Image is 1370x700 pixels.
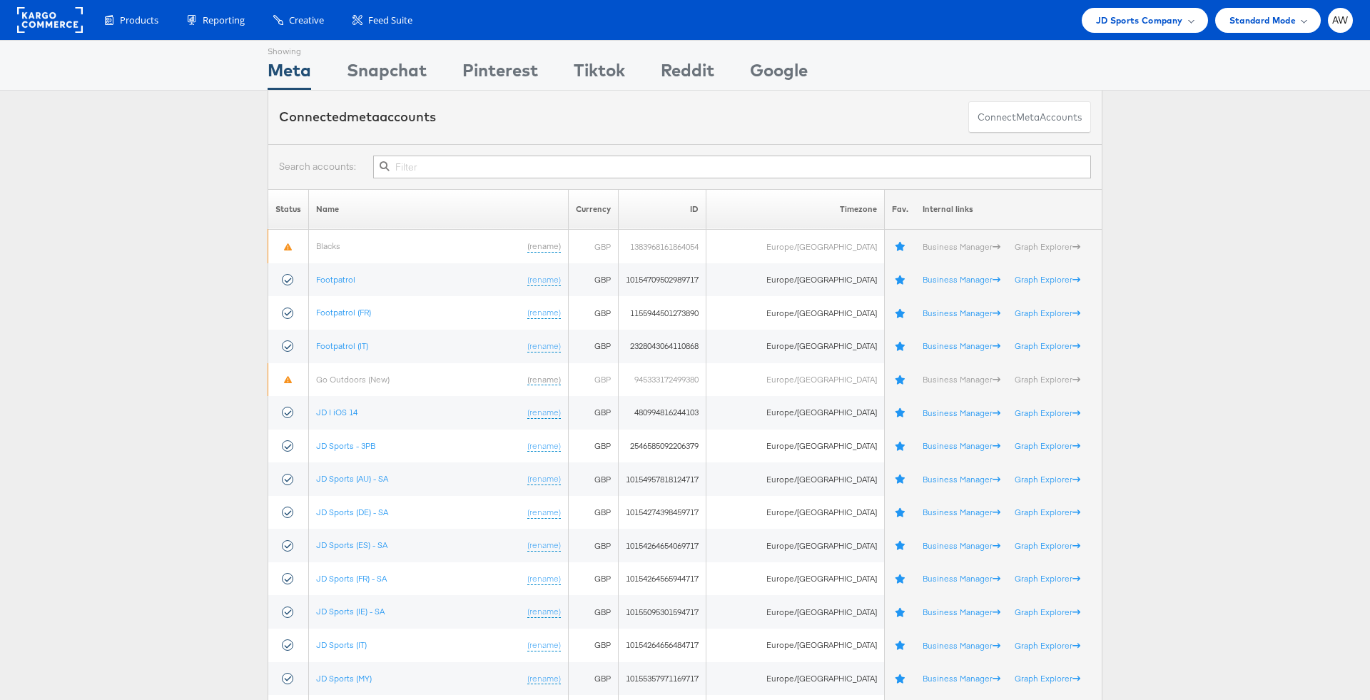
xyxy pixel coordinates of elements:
[316,539,387,550] a: JD Sports (ES) - SA
[619,363,706,397] td: 945333172499380
[1015,407,1080,417] a: Graph Explorer
[619,462,706,496] td: 10154957818124717
[923,241,1000,252] a: Business Manager
[706,430,884,463] td: Europe/[GEOGRAPHIC_DATA]
[316,473,388,484] a: JD Sports (AU) - SA
[527,507,561,519] a: (rename)
[569,330,619,363] td: GBP
[527,373,561,385] a: (rename)
[1015,673,1080,684] a: Graph Explorer
[923,308,1000,318] a: Business Manager
[619,529,706,562] td: 10154264654069717
[347,58,427,90] div: Snapchat
[619,189,706,230] th: ID
[923,507,1000,517] a: Business Manager
[462,58,538,90] div: Pinterest
[527,440,561,452] a: (rename)
[316,240,340,251] a: Blacks
[923,474,1000,485] a: Business Manager
[706,396,884,430] td: Europe/[GEOGRAPHIC_DATA]
[1015,507,1080,517] a: Graph Explorer
[923,274,1000,285] a: Business Manager
[527,473,561,485] a: (rename)
[569,496,619,529] td: GBP
[279,108,436,126] div: Connected accounts
[569,462,619,496] td: GBP
[923,673,1000,684] a: Business Manager
[268,41,311,58] div: Showing
[1015,639,1080,650] a: Graph Explorer
[316,672,372,683] a: JD Sports (MY)
[268,189,309,230] th: Status
[706,496,884,529] td: Europe/[GEOGRAPHIC_DATA]
[706,529,884,562] td: Europe/[GEOGRAPHIC_DATA]
[569,189,619,230] th: Currency
[1332,16,1349,25] span: AW
[569,629,619,662] td: GBP
[347,108,380,125] span: meta
[268,58,311,90] div: Meta
[1015,340,1080,351] a: Graph Explorer
[1015,440,1080,451] a: Graph Explorer
[619,396,706,430] td: 480994816244103
[706,230,884,263] td: Europe/[GEOGRAPHIC_DATA]
[527,240,561,253] a: (rename)
[1015,573,1080,584] a: Graph Explorer
[289,14,324,27] span: Creative
[619,662,706,696] td: 10155357971169717
[569,562,619,596] td: GBP
[527,274,561,286] a: (rename)
[569,529,619,562] td: GBP
[316,274,355,285] a: Footpatrol
[1096,13,1183,28] span: JD Sports Company
[1015,374,1080,385] a: Graph Explorer
[706,595,884,629] td: Europe/[GEOGRAPHIC_DATA]
[1015,308,1080,318] a: Graph Explorer
[527,407,561,419] a: (rename)
[706,189,884,230] th: Timezone
[203,14,245,27] span: Reporting
[1016,111,1040,124] span: meta
[706,462,884,496] td: Europe/[GEOGRAPHIC_DATA]
[706,363,884,397] td: Europe/[GEOGRAPHIC_DATA]
[1015,540,1080,551] a: Graph Explorer
[316,507,388,517] a: JD Sports (DE) - SA
[706,263,884,297] td: Europe/[GEOGRAPHIC_DATA]
[316,606,385,617] a: JD Sports (IE) - SA
[1015,607,1080,617] a: Graph Explorer
[527,307,561,319] a: (rename)
[569,662,619,696] td: GBP
[527,539,561,552] a: (rename)
[569,430,619,463] td: GBP
[527,573,561,585] a: (rename)
[527,606,561,618] a: (rename)
[923,573,1000,584] a: Business Manager
[661,58,714,90] div: Reddit
[569,263,619,297] td: GBP
[750,58,808,90] div: Google
[619,562,706,596] td: 10154264565944717
[1015,274,1080,285] a: Graph Explorer
[706,662,884,696] td: Europe/[GEOGRAPHIC_DATA]
[968,101,1091,133] button: ConnectmetaAccounts
[619,629,706,662] td: 10154264656484717
[619,496,706,529] td: 10154274398459717
[569,296,619,330] td: GBP
[527,672,561,684] a: (rename)
[1015,474,1080,485] a: Graph Explorer
[316,639,367,650] a: JD Sports (IT)
[619,430,706,463] td: 2546585092206379
[569,363,619,397] td: GBP
[316,573,387,584] a: JD Sports (FR) - SA
[706,629,884,662] td: Europe/[GEOGRAPHIC_DATA]
[1015,241,1080,252] a: Graph Explorer
[569,230,619,263] td: GBP
[309,189,569,230] th: Name
[316,407,357,417] a: JD | iOS 14
[706,562,884,596] td: Europe/[GEOGRAPHIC_DATA]
[923,540,1000,551] a: Business Manager
[1229,13,1296,28] span: Standard Mode
[619,595,706,629] td: 10155095301594717
[923,440,1000,451] a: Business Manager
[619,230,706,263] td: 1383968161864054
